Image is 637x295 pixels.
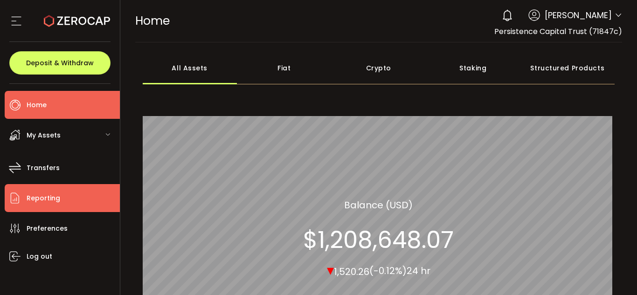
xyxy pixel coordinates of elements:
[27,161,60,175] span: Transfers
[334,265,369,278] span: 1,520.26
[27,192,60,205] span: Reporting
[303,226,454,254] section: $1,208,648.07
[26,60,94,66] span: Deposit & Withdraw
[27,222,68,235] span: Preferences
[344,198,413,212] section: Balance (USD)
[27,129,61,142] span: My Assets
[27,98,47,112] span: Home
[426,52,520,84] div: Staking
[327,260,334,280] span: ▾
[143,52,237,84] div: All Assets
[407,264,430,277] span: 24 hr
[494,26,622,37] span: Persistence Capital Trust (71847c)
[369,264,407,277] span: (-0.12%)
[332,52,426,84] div: Crypto
[27,250,52,263] span: Log out
[135,13,170,29] span: Home
[520,52,615,84] div: Structured Products
[237,52,332,84] div: Fiat
[590,250,637,295] iframe: Chat Widget
[9,51,111,75] button: Deposit & Withdraw
[545,9,612,21] span: [PERSON_NAME]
